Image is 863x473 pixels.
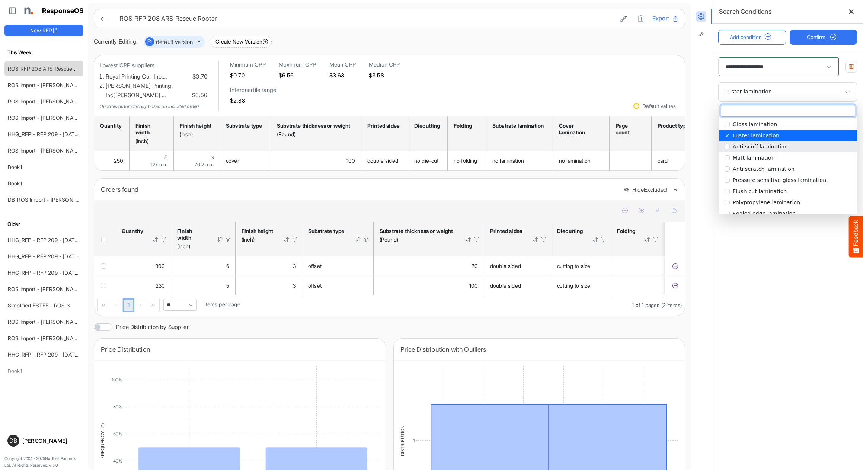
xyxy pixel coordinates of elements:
[226,263,229,269] span: 6
[308,263,322,269] span: offset
[642,103,676,109] div: Default values
[279,61,316,68] h6: Maximum CPP
[163,299,197,311] span: Pagerdropdown
[8,180,22,186] a: Book1
[155,263,165,269] span: 300
[367,157,398,164] span: double sided
[8,237,130,243] a: HHG_RFP - RFP 209 - [DATE] - ROS TEST 3 (LITE)
[42,7,84,15] h1: ResponseOS
[8,319,116,325] a: ROS Import - [PERSON_NAME] - Final (short)
[302,256,374,276] td: offset is template cell Column Header httpsnorthellcomontologiesmapping-rulesmaterialhassubstrate...
[211,154,214,160] span: 3
[329,72,356,79] h5: $3.63
[557,263,590,269] span: cutting to size
[8,335,116,341] a: ROS Import - [PERSON_NAME] - Final (short)
[8,302,70,309] a: Simplified ESTEE - ROS 3
[658,157,668,164] span: card
[369,61,400,68] h6: Median CPP
[665,276,686,295] td: a810ef78-4927-4789-b1a6-ce295c6411c5 is template cell Column Header
[94,256,116,276] td: checkbox
[486,151,553,170] td: no lamination is template cell Column Header httpsnorthellcomontologiesmapping-rulesmanufacturing...
[600,236,607,243] div: Filter Icon
[156,282,165,289] span: 230
[380,228,456,234] div: Substrate thickness or weight
[226,157,239,164] span: cover
[293,263,296,269] span: 3
[191,72,207,82] span: $0.70
[211,36,272,48] button: Create New Version
[632,302,659,308] span: 1 of 1 pages
[722,86,725,87] input: multiselect
[469,282,478,289] span: 100
[114,157,123,164] span: 250
[635,14,646,23] button: Delete
[116,276,171,295] td: 230 is template cell Column Header httpsnorthellcomontologiesmapping-rulesorderhasquantity
[661,302,682,308] span: (2 items)
[230,98,276,104] h5: $2.88
[8,147,116,154] a: ROS Import - [PERSON_NAME] - Final (short)
[551,276,611,295] td: cutting to size is template cell Column Header httpsnorthellcomontologiesmapping-rulesmanufacturi...
[380,236,456,243] div: (Pound)
[484,256,551,276] td: double sided is template cell Column Header httpsnorthellcomontologiesmapping-rulesmanufacturingh...
[719,6,771,17] h6: Search Conditions
[242,236,274,243] div: (Inch)
[134,298,147,311] div: Go to next page
[346,157,355,164] span: 100
[484,276,551,295] td: double sided is template cell Column Header httpsnorthellcomontologiesmapping-rulesmanufacturingh...
[94,37,138,47] div: Currently Editing:
[652,151,698,170] td: card is template cell Column Header httpsnorthellcomontologiesmapping-rulesproducthasproducttype
[718,30,786,45] button: Add condition
[733,132,779,138] span: Luster lamination
[151,162,167,167] span: 127 mm
[733,155,775,161] span: Matt lamination
[652,14,679,23] button: Export
[671,282,679,290] button: Exclude
[226,282,229,289] span: 5
[733,188,787,194] span: Flush cut lamination
[559,122,601,136] div: Cover lamination
[492,122,544,129] div: Substrate lamination
[135,138,165,144] div: (Inch)
[110,298,123,311] div: Go to previous page
[22,438,80,444] div: [PERSON_NAME]
[8,286,103,292] a: ROS Import - [PERSON_NAME] - ROS 4
[180,122,211,129] div: Finish height
[277,131,353,138] div: (Pound)
[557,282,590,289] span: cutting to size
[8,351,111,358] a: HHG_RFP - RFP 209 - [DATE] - ROS TEST
[719,103,857,214] div: multiselect
[4,456,83,469] p: Copyright 2004 - 2025 Northell Partners Ltd. All Rights Reserved. v 1.1.0
[557,228,582,234] div: Diecutting
[616,122,643,136] div: Page count
[733,199,800,205] span: Polypropylene lamination
[721,105,855,116] input: multiselect
[164,154,167,160] span: 5
[408,151,448,170] td: no die-cut is template cell Column Header httpsnorthellcomontologiesmapping-rulesmanufacturinghas...
[807,33,840,41] span: Confirm
[100,61,207,70] p: Lowest CPP suppliers
[291,236,298,243] div: Filter Icon
[98,298,110,311] div: Go to first page
[722,89,774,95] span: Luster lamination
[160,236,167,243] div: Filter Icon
[719,119,857,353] ul: popup
[663,256,750,276] td: is template cell Column Header httpsnorthellcomontologiesmapping-rulesmanufacturinghassubstratela...
[658,122,689,129] div: Product type
[106,82,207,100] li: [PERSON_NAME] Printing, Inc([PERSON_NAME] …
[177,228,207,241] div: Finish width
[652,236,659,243] div: Filter Icon
[242,228,274,234] div: Finish height
[302,276,374,295] td: offset is template cell Column Header httpsnorthellcomontologiesmapping-rulesmaterialhassubstrate...
[492,157,524,164] span: no lamination
[9,438,17,444] span: DB
[454,122,478,129] div: Folding
[293,282,296,289] span: 3
[8,98,104,105] a: ROS Import - [PERSON_NAME] - ROS 11
[618,14,629,23] button: Edit
[4,25,83,36] button: New RFP
[100,103,200,109] em: Updates automatically based on included orders
[400,344,678,355] div: Price Distribution with Outliers
[8,269,130,276] a: HHG_RFP - RFP 209 - [DATE] - ROS TEST 3 (LITE)
[100,122,121,129] div: Quantity
[733,144,788,150] span: Anti scuff lamination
